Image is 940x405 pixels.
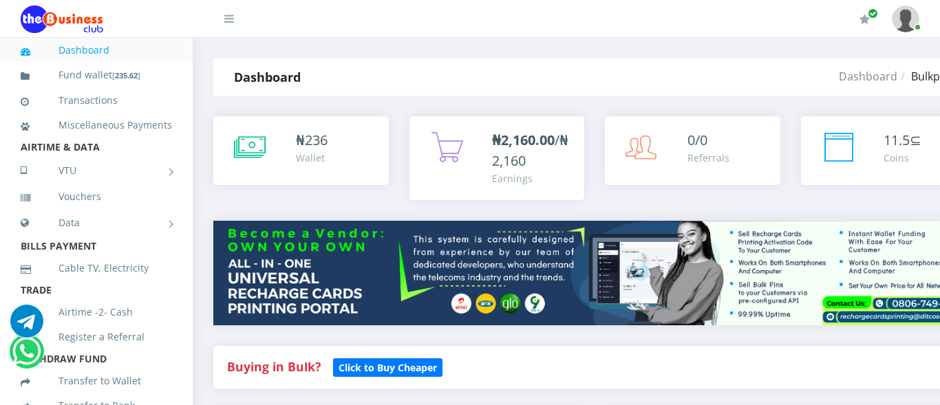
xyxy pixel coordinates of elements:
img: Logo [21,6,103,33]
a: Dashboard [839,69,897,84]
span: 0/0 [687,131,707,149]
b: Click to Buy Cheaper [339,361,437,374]
a: Click to Buy Cheaper [333,358,442,375]
a: Airtime -2- Cash [21,296,172,328]
div: Coins [884,151,921,165]
b: 235.62 [115,70,138,80]
a: Dashboard [21,34,172,66]
div: Referrals [687,151,729,165]
strong: Dashboard [234,69,301,85]
small: [ ] [112,70,140,80]
a: Data [21,206,172,240]
a: Vouchers [21,181,172,212]
a: Transactions [21,85,172,116]
div: ₦ [296,130,328,151]
img: User [892,6,919,32]
span: 11.5 [884,131,910,149]
a: Miscellaneous Payments [21,109,172,141]
a: Register a Referral [21,321,172,353]
a: Fund wallet[235.62] [21,59,172,91]
a: VTU [21,153,172,188]
strong: Buying in Bulk? [227,358,321,375]
div: ⊆ [884,130,921,151]
a: Chat for support [10,315,43,338]
span: /₦2,160 [492,131,568,170]
i: Renew/Upgrade Subscription [859,14,870,25]
div: Wallet [296,151,328,165]
div: Earnings [492,171,571,186]
a: ₦236 Wallet [213,116,389,185]
a: Cable TV, Electricity [21,252,172,284]
a: ₦2,160.00/₦2,160 Earnings [409,116,585,200]
a: Transfer to Wallet [21,365,172,397]
span: 236 [305,131,328,149]
a: 0/0 Referrals [605,116,780,185]
b: ₦2,160.00 [492,131,555,149]
span: Renew/Upgrade Subscription [868,8,878,19]
a: Chat for support [12,345,41,368]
